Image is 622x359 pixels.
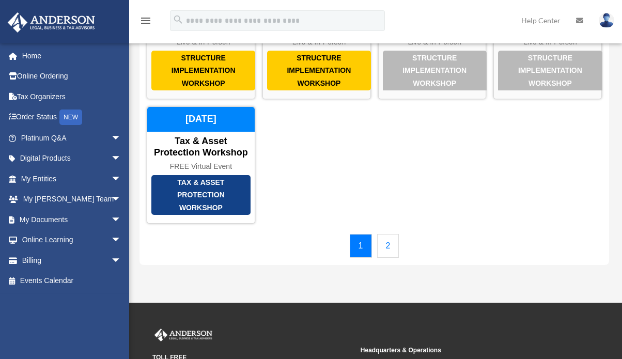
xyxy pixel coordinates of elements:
a: 1 [350,234,372,258]
div: Structure Implementation Workshop [151,51,255,91]
div: FREE Virtual Event [147,162,255,171]
div: Structure Implementation Workshop [267,51,371,91]
div: NEW [59,110,82,125]
small: Headquarters & Operations [361,345,562,356]
a: My Documentsarrow_drop_down [7,209,137,230]
a: My Entitiesarrow_drop_down [7,168,137,189]
a: Home [7,45,137,66]
a: Digital Productsarrow_drop_down [7,148,137,169]
img: Anderson Advisors Platinum Portal [5,12,98,33]
div: Tax & Asset Protection Workshop [147,136,255,158]
a: Online Ordering [7,66,137,87]
span: arrow_drop_down [111,209,132,230]
a: Order StatusNEW [7,107,137,128]
a: Events Calendar [7,271,132,291]
i: menu [139,14,152,27]
img: Anderson Advisors Platinum Portal [152,329,214,342]
a: menu [139,18,152,27]
span: arrow_drop_down [111,230,132,251]
a: My [PERSON_NAME] Teamarrow_drop_down [7,189,137,210]
span: arrow_drop_down [111,148,132,169]
img: User Pic [599,13,614,28]
div: Structure Implementation Workshop [498,51,602,91]
a: Tax & Asset Protection Workshop Tax & Asset Protection Workshop FREE Virtual Event [DATE] [147,106,255,224]
i: search [173,14,184,25]
a: 2 [377,234,399,258]
a: Platinum Q&Aarrow_drop_down [7,128,137,148]
a: Online Learningarrow_drop_down [7,230,137,251]
div: Structure Implementation Workshop [383,51,487,91]
div: Tax & Asset Protection Workshop [151,175,251,215]
span: arrow_drop_down [111,189,132,210]
div: [DATE] [147,107,255,132]
span: arrow_drop_down [111,128,132,149]
a: Billingarrow_drop_down [7,250,137,271]
span: arrow_drop_down [111,168,132,190]
span: arrow_drop_down [111,250,132,271]
a: Tax Organizers [7,86,137,107]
